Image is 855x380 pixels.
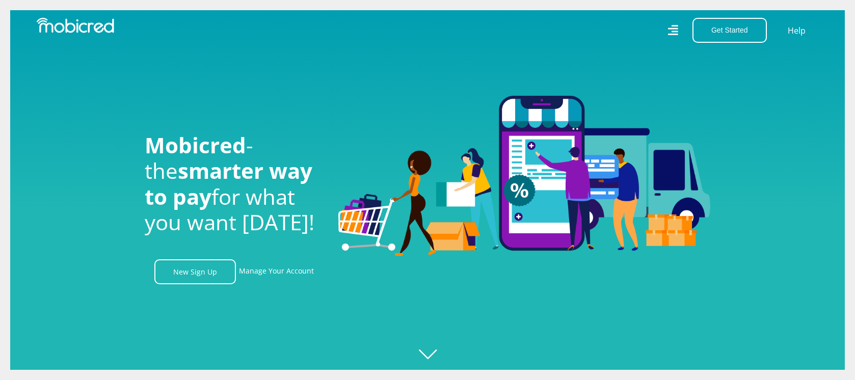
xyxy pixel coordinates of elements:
img: Mobicred [37,18,114,33]
a: Help [787,24,806,37]
img: Welcome to Mobicred [338,96,710,257]
span: Mobicred [145,130,246,159]
h1: - the for what you want [DATE]! [145,132,323,235]
button: Get Started [692,18,767,43]
a: Manage Your Account [239,259,314,284]
a: New Sign Up [154,259,236,284]
span: smarter way to pay [145,156,312,210]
